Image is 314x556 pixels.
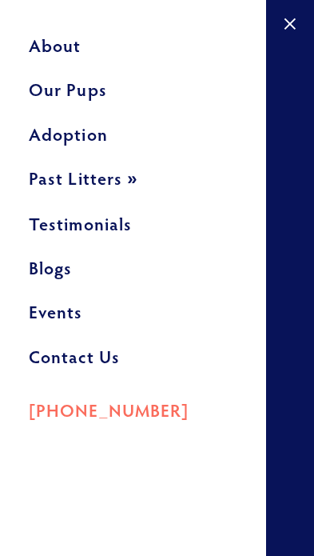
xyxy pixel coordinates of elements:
[29,118,237,162] a: Adoption
[29,29,237,73] a: About
[29,251,237,295] a: Blogs
[29,162,237,206] button: Past Litters
[29,384,237,430] a: [PHONE_NUMBER]
[29,340,237,384] a: Contact Us
[29,207,237,251] a: Testimonials
[29,166,122,190] span: Past Litters
[29,73,237,117] a: Our Pups
[29,295,237,339] a: Events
